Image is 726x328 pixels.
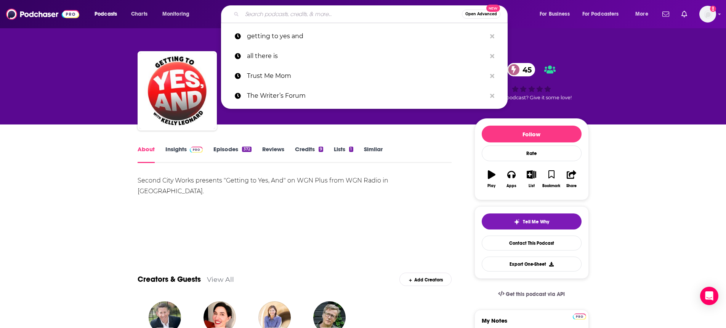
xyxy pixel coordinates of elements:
[482,236,582,250] a: Contact This Podcast
[399,273,452,286] div: Add Creators
[482,126,582,142] button: Follow
[295,145,323,163] a: Credits9
[515,63,535,76] span: 45
[221,86,508,106] a: The Writer’s Forum
[492,95,572,100] span: Good podcast? Give it some love!
[482,257,582,271] button: Export One-Sheet
[506,184,516,188] div: Apps
[710,6,716,12] svg: Add a profile image
[6,7,79,21] img: Podchaser - Follow, Share and Rate Podcasts
[247,46,486,66] p: all there is
[482,145,582,161] div: Rate
[514,219,520,225] img: tell me why sparkle
[162,9,189,19] span: Monitoring
[582,9,619,19] span: For Podcasters
[221,26,508,46] a: getting to yes and
[482,213,582,229] button: tell me why sparkleTell Me Why
[207,275,234,283] a: View All
[89,8,127,20] button: open menu
[573,313,586,320] img: Podchaser Pro
[573,312,586,320] a: Pro website
[247,66,486,86] p: Trust Me Mom
[462,10,500,19] button: Open AdvancedNew
[487,184,495,188] div: Play
[561,165,581,193] button: Share
[138,145,155,163] a: About
[521,165,541,193] button: List
[213,145,251,163] a: Episodes372
[542,184,560,188] div: Bookmark
[319,147,323,152] div: 9
[465,12,497,16] span: Open Advanced
[349,147,353,152] div: 1
[190,147,203,153] img: Podchaser Pro
[659,8,672,21] a: Show notifications dropdown
[492,285,571,304] a: Get this podcast via API
[486,5,500,12] span: New
[126,8,152,20] a: Charts
[247,86,486,106] p: The Writer’s Forum
[474,58,589,105] div: 45Good podcast? Give it some love!
[523,219,549,225] span: Tell Me Why
[131,9,147,19] span: Charts
[95,9,117,19] span: Podcasts
[228,5,515,23] div: Search podcasts, credits, & more...
[506,291,565,297] span: Get this podcast via API
[262,145,284,163] a: Reviews
[540,9,570,19] span: For Business
[678,8,690,21] a: Show notifications dropdown
[242,147,251,152] div: 372
[221,66,508,86] a: Trust Me Mom
[364,145,383,163] a: Similar
[542,165,561,193] button: Bookmark
[157,8,199,20] button: open menu
[334,145,353,163] a: Lists1
[139,53,215,129] img: Second City Works presents "Getting to Yes, And"
[242,8,462,20] input: Search podcasts, credits, & more...
[482,165,502,193] button: Play
[507,63,535,76] a: 45
[630,8,658,20] button: open menu
[699,6,716,23] button: Show profile menu
[577,8,630,20] button: open menu
[635,9,648,19] span: More
[138,275,201,284] a: Creators & Guests
[534,8,579,20] button: open menu
[566,184,577,188] div: Share
[165,145,203,163] a: InsightsPodchaser Pro
[138,175,452,197] div: Second City Works presents "Getting to Yes, And" on WGN Plus from WGN Radio in [GEOGRAPHIC_DATA].
[700,287,718,305] div: Open Intercom Messenger
[221,46,508,66] a: all there is
[502,165,521,193] button: Apps
[247,26,486,46] p: getting to yes and
[699,6,716,23] span: Logged in as RiverheadPublicity
[699,6,716,23] img: User Profile
[529,184,535,188] div: List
